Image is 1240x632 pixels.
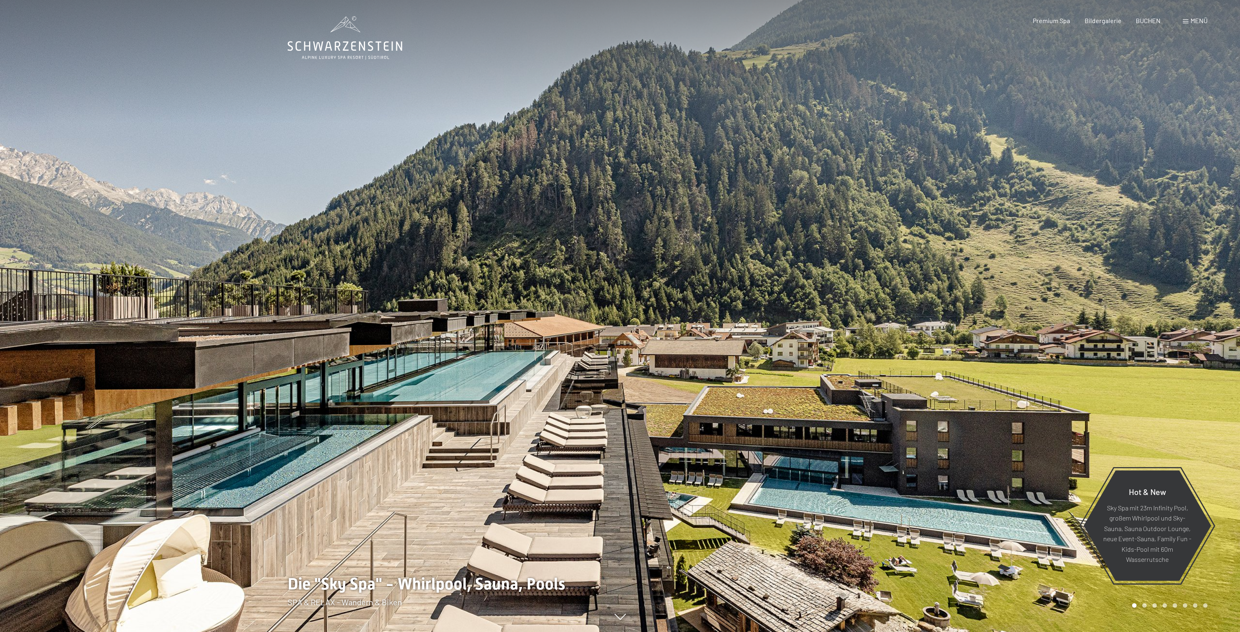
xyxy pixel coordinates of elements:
[1129,486,1166,496] span: Hot & New
[1129,603,1208,608] div: Carousel Pagination
[1033,17,1070,24] a: Premium Spa
[1142,603,1147,608] div: Carousel Page 2
[1183,603,1187,608] div: Carousel Page 6
[1203,603,1208,608] div: Carousel Page 8
[1132,603,1137,608] div: Carousel Page 1 (Current Slide)
[1083,470,1212,581] a: Hot & New Sky Spa mit 23m Infinity Pool, großem Whirlpool und Sky-Sauna, Sauna Outdoor Lounge, ne...
[1103,502,1191,565] p: Sky Spa mit 23m Infinity Pool, großem Whirlpool und Sky-Sauna, Sauna Outdoor Lounge, neue Event-S...
[1085,17,1122,24] a: Bildergalerie
[1136,17,1160,24] a: BUCHEN
[1152,603,1157,608] div: Carousel Page 3
[1173,603,1177,608] div: Carousel Page 5
[1193,603,1197,608] div: Carousel Page 7
[1191,17,1208,24] span: Menü
[1163,603,1167,608] div: Carousel Page 4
